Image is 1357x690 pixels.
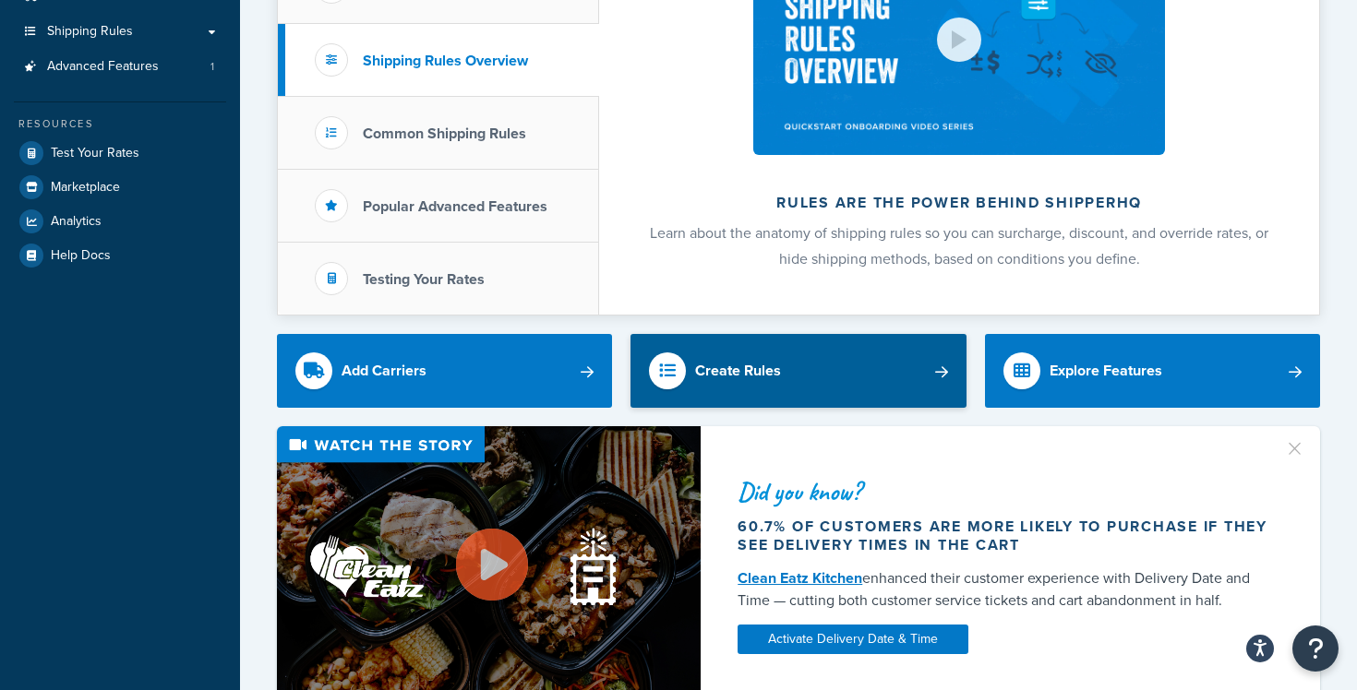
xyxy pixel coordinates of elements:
span: Help Docs [51,248,111,264]
div: Resources [14,116,226,132]
div: enhanced their customer experience with Delivery Date and Time — cutting both customer service ti... [738,567,1276,612]
button: Open Resource Center [1292,625,1339,672]
a: Help Docs [14,239,226,272]
h3: Common Shipping Rules [363,125,526,142]
a: Add Carriers [277,334,612,408]
a: Advanced Features1 [14,50,226,84]
a: Marketplace [14,171,226,204]
a: Clean Eatz Kitchen [738,567,862,589]
h3: Shipping Rules Overview [363,53,528,69]
div: 60.7% of customers are more likely to purchase if they see delivery times in the cart [738,517,1276,554]
div: Explore Features [1050,358,1162,384]
a: Explore Features [985,334,1320,408]
span: Test Your Rates [51,146,139,161]
a: Test Your Rates [14,137,226,170]
div: Create Rules [695,358,781,384]
h3: Testing Your Rates [363,271,485,288]
span: 1 [210,59,214,75]
a: Activate Delivery Date & Time [738,625,968,654]
span: Analytics [51,214,102,230]
li: Advanced Features [14,50,226,84]
span: Shipping Rules [47,24,133,40]
h3: Popular Advanced Features [363,198,547,215]
a: Create Rules [630,334,966,408]
span: Marketplace [51,180,120,196]
span: Advanced Features [47,59,159,75]
a: Shipping Rules [14,15,226,49]
span: Learn about the anatomy of shipping rules so you can surcharge, discount, and override rates, or ... [650,222,1268,269]
a: Analytics [14,205,226,238]
h2: Rules are the power behind ShipperHQ [648,195,1270,211]
div: Add Carriers [342,358,426,384]
div: Did you know? [738,479,1276,505]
